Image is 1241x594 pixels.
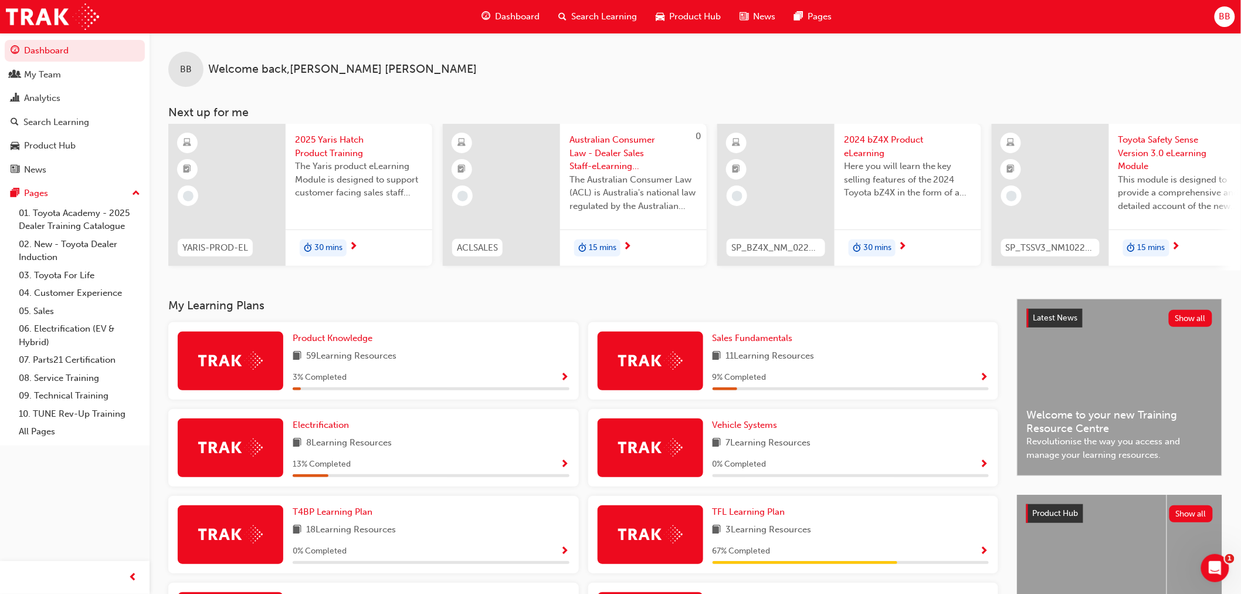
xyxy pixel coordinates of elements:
[184,136,192,151] span: learningResourceType_ELEARNING-icon
[182,241,248,255] span: YARIS-PROD-EL
[561,546,569,557] span: Show Progress
[11,165,19,176] span: news-icon
[11,141,19,151] span: car-icon
[559,9,567,24] span: search-icon
[853,241,861,256] span: duration-icon
[863,241,891,255] span: 30 mins
[14,351,145,369] a: 07. Parts21 Certification
[293,545,347,558] span: 0 % Completed
[180,63,192,76] span: BB
[184,162,192,177] span: booktick-icon
[713,523,721,538] span: book-icon
[5,40,145,62] a: Dashboard
[569,173,697,213] span: The Australian Consumer Law (ACL) is Australia's national law regulated by the Australian Competi...
[732,191,742,201] span: learningRecordVerb_NONE-icon
[6,4,99,30] img: Trak
[1138,241,1165,255] span: 15 mins
[5,112,145,133] a: Search Learning
[980,544,989,559] button: Show Progress
[670,10,721,23] span: Product Hub
[561,460,569,470] span: Show Progress
[457,241,498,255] span: ACLSALES
[713,332,798,345] a: Sales Fundamentals
[293,505,377,519] a: T4BP Learning Plan
[713,420,778,430] span: Vehicle Systems
[618,352,683,370] img: Trak
[5,159,145,181] a: News
[785,5,842,29] a: pages-iconPages
[458,162,466,177] span: booktick-icon
[1127,241,1135,256] span: duration-icon
[496,10,540,23] span: Dashboard
[293,436,301,451] span: book-icon
[844,133,972,160] span: 2024 bZ4X Product eLearning
[24,92,60,105] div: Analytics
[5,87,145,109] a: Analytics
[1201,554,1229,582] iframe: Intercom live chat
[24,139,76,153] div: Product Hub
[569,133,697,173] span: Australian Consumer Law - Dealer Sales Staff-eLearning module
[304,241,312,256] span: duration-icon
[198,525,263,544] img: Trak
[457,191,468,201] span: learningRecordVerb_NONE-icon
[24,187,48,200] div: Pages
[306,523,396,538] span: 18 Learning Resources
[578,241,586,256] span: duration-icon
[295,133,423,160] span: 2025 Yaris Hatch Product Training
[11,93,19,104] span: chart-icon
[14,387,145,405] a: 09. Technical Training
[23,116,89,129] div: Search Learning
[314,241,343,255] span: 30 mins
[293,419,354,432] a: Electrification
[713,545,771,558] span: 67 % Completed
[14,369,145,387] a: 08. Service Training
[726,349,815,364] span: 11 Learning Resources
[808,10,832,23] span: Pages
[293,349,301,364] span: book-icon
[561,373,569,383] span: Show Progress
[733,136,741,151] span: learningResourceType_ELEARNING-icon
[5,183,145,204] button: Pages
[795,9,803,24] span: pages-icon
[293,420,349,430] span: Electrification
[1026,504,1213,523] a: Product HubShow all
[14,405,145,423] a: 10. TUNE Rev-Up Training
[980,370,989,385] button: Show Progress
[293,332,377,345] a: Product Knowledge
[713,505,790,519] a: TFL Learning Plan
[589,241,616,255] span: 15 mins
[208,63,477,76] span: Welcome back , [PERSON_NAME] [PERSON_NAME]
[713,419,782,432] a: Vehicle Systems
[11,188,19,199] span: pages-icon
[5,135,145,157] a: Product Hub
[132,186,140,201] span: up-icon
[11,70,19,80] span: people-icon
[713,458,767,471] span: 0 % Completed
[11,117,19,128] span: search-icon
[561,457,569,472] button: Show Progress
[980,373,989,383] span: Show Progress
[713,333,793,343] span: Sales Fundamentals
[11,46,19,56] span: guage-icon
[731,241,820,255] span: SP_BZ4X_NM_0224_EL01
[168,299,998,312] h3: My Learning Plans
[293,507,372,517] span: T4BP Learning Plan
[473,5,550,29] a: guage-iconDashboard
[168,124,432,266] a: YARIS-PROD-EL2025 Yaris Hatch Product TrainingThe Yaris product eLearning Module is designed to s...
[731,5,785,29] a: news-iconNews
[980,546,989,557] span: Show Progress
[293,371,347,384] span: 3 % Completed
[5,38,145,183] button: DashboardMy TeamAnalyticsSearch LearningProduct HubNews
[1172,242,1181,252] span: next-icon
[550,5,647,29] a: search-iconSearch Learning
[1027,309,1212,328] a: Latest NewsShow all
[1169,505,1213,522] button: Show all
[740,9,749,24] span: news-icon
[618,438,683,457] img: Trak
[713,371,767,384] span: 9 % Completed
[306,436,392,451] span: 8 Learning Resources
[713,507,785,517] span: TFL Learning Plan
[726,523,812,538] span: 3 Learning Resources
[14,284,145,302] a: 04. Customer Experience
